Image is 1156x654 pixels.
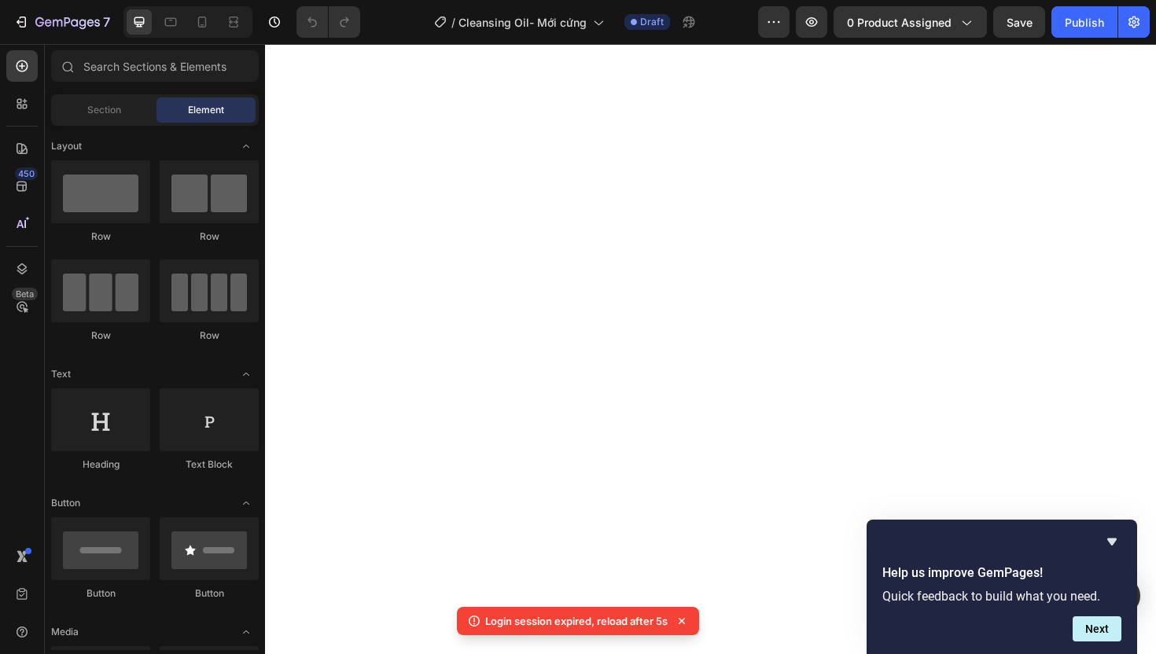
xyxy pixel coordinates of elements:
[1103,532,1121,551] button: Hide survey
[834,6,987,38] button: 0 product assigned
[234,362,259,387] span: Toggle open
[188,103,224,117] span: Element
[51,139,82,153] span: Layout
[6,6,117,38] button: 7
[12,288,38,300] div: Beta
[51,367,71,381] span: Text
[993,6,1045,38] button: Save
[296,6,360,38] div: Undo/Redo
[485,613,668,629] p: Login session expired, reload after 5s
[51,625,79,639] span: Media
[234,490,259,516] span: Toggle open
[265,42,1156,602] iframe: Design area
[103,13,110,31] p: 7
[160,586,259,601] div: Button
[160,457,259,472] div: Text Block
[458,14,587,31] span: Cleansing Oil- Mới cứng
[1051,6,1117,38] button: Publish
[160,230,259,244] div: Row
[51,457,150,472] div: Heading
[234,619,259,645] span: Toggle open
[847,14,952,31] span: 0 product assigned
[51,586,150,601] div: Button
[51,50,259,82] input: Search Sections & Elements
[1065,14,1104,31] div: Publish
[1073,616,1121,641] button: Next question
[15,167,38,180] div: 450
[1007,16,1033,29] span: Save
[451,14,455,31] span: /
[160,329,259,343] div: Row
[882,532,1121,641] div: Help us improve GemPages!
[51,496,80,510] span: Button
[51,329,150,343] div: Row
[234,134,259,159] span: Toggle open
[882,564,1121,582] h2: Help us improve GemPages!
[87,103,121,117] span: Section
[882,589,1121,604] p: Quick feedback to build what you need.
[640,15,664,29] span: Draft
[51,230,150,244] div: Row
